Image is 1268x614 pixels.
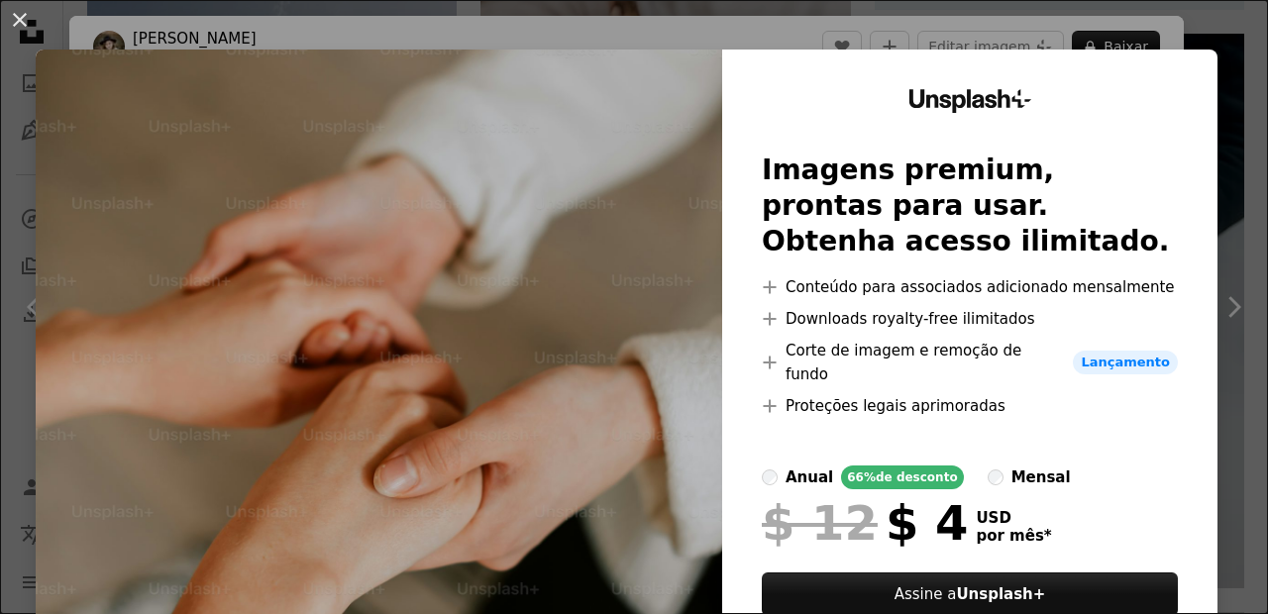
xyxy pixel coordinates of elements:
li: Proteções legais aprimoradas [762,394,1178,418]
input: mensal [988,469,1004,485]
h2: Imagens premium, prontas para usar. Obtenha acesso ilimitado. [762,153,1178,259]
span: Lançamento [1073,351,1178,374]
input: anual66%de desconto [762,469,778,485]
span: $ 12 [762,497,878,549]
li: Downloads royalty-free ilimitados [762,307,1178,331]
span: USD [976,509,1051,527]
div: 66% de desconto [841,465,963,489]
li: Conteúdo para associados adicionado mensalmente [762,275,1178,299]
div: anual [786,465,833,489]
li: Corte de imagem e remoção de fundo [762,339,1178,386]
div: $ 4 [762,497,968,549]
strong: Unsplash+ [956,585,1045,603]
div: mensal [1011,465,1071,489]
span: por mês * [976,527,1051,545]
